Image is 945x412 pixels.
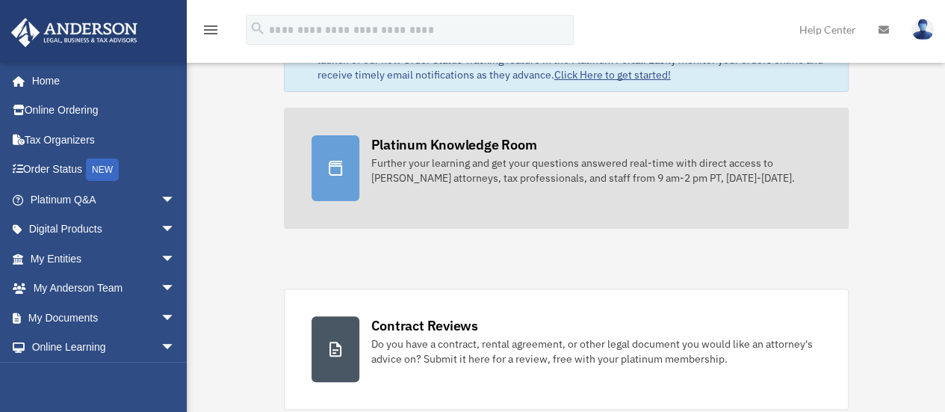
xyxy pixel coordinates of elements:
[10,333,198,363] a: Online Learningarrow_drop_down
[86,159,119,181] div: NEW
[10,303,198,333] a: My Documentsarrow_drop_down
[371,316,478,335] div: Contract Reviews
[284,108,849,229] a: Platinum Knowledge Room Further your learning and get your questions answered real-time with dire...
[371,336,821,366] div: Do you have a contract, rental agreement, or other legal document you would like an attorney's ad...
[10,155,198,185] a: Order StatusNEW
[161,185,190,215] span: arrow_drop_down
[10,215,198,245] a: Digital Productsarrow_drop_down
[161,333,190,363] span: arrow_drop_down
[250,20,266,37] i: search
[371,135,537,154] div: Platinum Knowledge Room
[161,244,190,274] span: arrow_drop_down
[161,215,190,245] span: arrow_drop_down
[554,68,671,82] a: Click Here to get started!
[10,125,198,155] a: Tax Organizers
[202,21,220,39] i: menu
[10,96,198,126] a: Online Ordering
[10,66,190,96] a: Home
[10,274,198,304] a: My Anderson Teamarrow_drop_down
[7,18,142,47] img: Anderson Advisors Platinum Portal
[161,303,190,333] span: arrow_drop_down
[284,289,849,410] a: Contract Reviews Do you have a contract, rental agreement, or other legal document you would like...
[10,244,198,274] a: My Entitiesarrow_drop_down
[371,156,821,185] div: Further your learning and get your questions answered real-time with direct access to [PERSON_NAM...
[10,185,198,215] a: Platinum Q&Aarrow_drop_down
[202,26,220,39] a: menu
[911,19,934,40] img: User Pic
[161,274,190,304] span: arrow_drop_down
